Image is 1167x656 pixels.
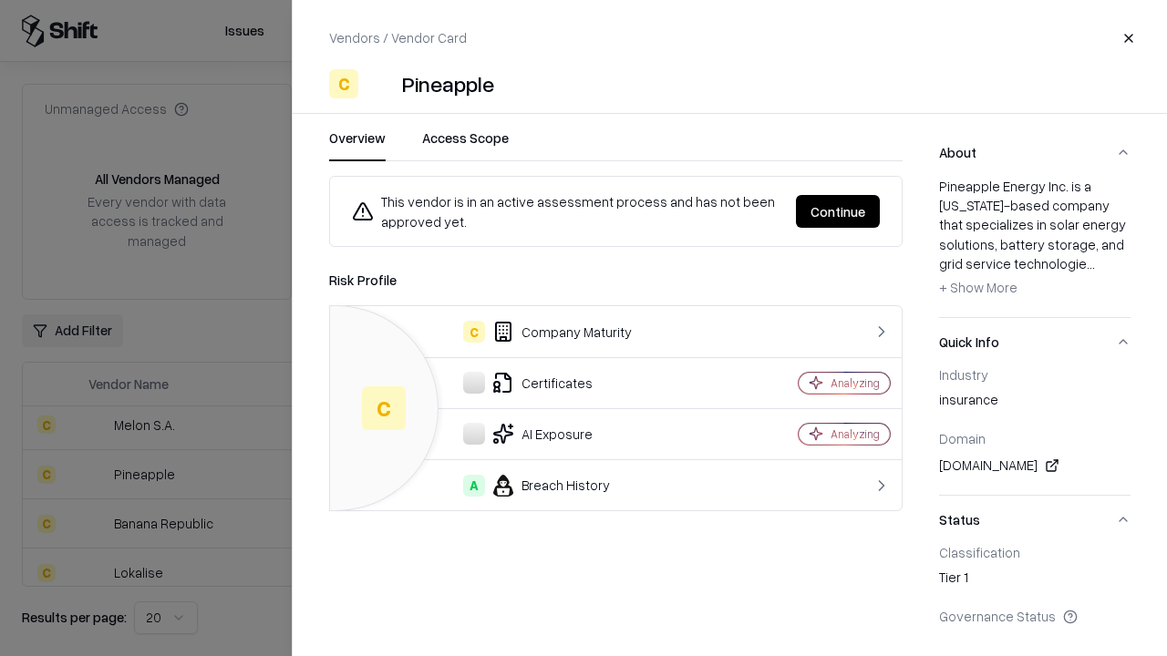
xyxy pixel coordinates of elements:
[939,390,1131,415] div: insurance
[939,318,1131,366] button: Quick Info
[939,279,1017,295] span: + Show More
[463,321,485,343] div: C
[329,69,358,98] div: C
[939,366,1131,383] div: Industry
[831,426,880,442] div: Analyzing
[362,386,406,430] div: C
[345,423,735,445] div: AI Exposure
[939,128,1131,177] button: About
[939,608,1131,624] div: Governance Status
[796,195,880,228] button: Continue
[939,177,1131,302] div: Pineapple Energy Inc. is a [US_STATE]-based company that specializes in solar energy solutions, b...
[402,69,494,98] div: Pineapple
[345,321,735,343] div: Company Maturity
[939,568,1131,593] div: Tier 1
[939,430,1131,446] div: Domain
[1087,255,1095,272] span: ...
[939,544,1131,560] div: Classification
[366,69,395,98] img: Pineapple
[329,269,903,291] div: Risk Profile
[329,28,467,47] p: Vendors / Vendor Card
[422,128,509,161] button: Access Scope
[329,128,386,161] button: Overview
[939,177,1131,317] div: About
[831,375,880,391] div: Analyzing
[345,475,735,497] div: Breach History
[463,475,485,497] div: A
[345,372,735,394] div: Certificates
[939,273,1017,302] button: + Show More
[939,455,1131,477] div: [DOMAIN_NAME]
[352,191,781,231] div: This vendor is in an active assessment process and has not been approved yet.
[939,496,1131,544] button: Status
[939,366,1131,495] div: Quick Info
